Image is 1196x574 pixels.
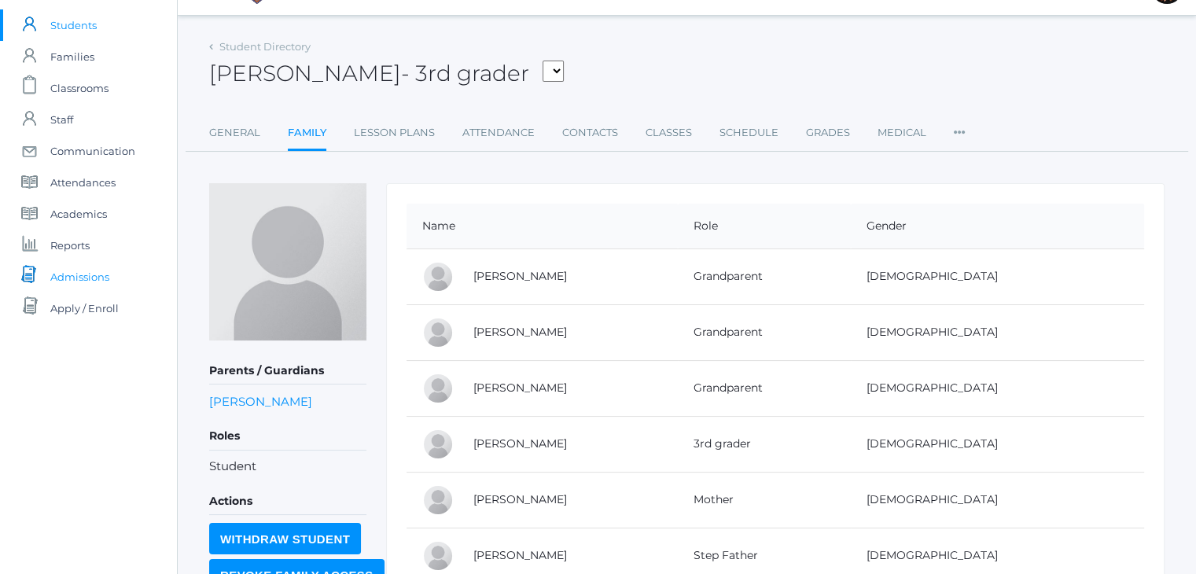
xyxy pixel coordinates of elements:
td: [DEMOGRAPHIC_DATA] [851,360,1144,416]
td: [DEMOGRAPHIC_DATA] [851,248,1144,304]
span: Academics [50,198,107,230]
a: [PERSON_NAME] [473,325,567,339]
td: Grandparent [678,304,851,360]
td: [DEMOGRAPHIC_DATA] [851,416,1144,472]
a: [PERSON_NAME] [473,269,567,283]
div: Maria Reynaga [422,373,454,404]
input: Withdraw Student [209,523,361,554]
span: Students [50,9,97,41]
span: Classrooms [50,72,109,104]
span: Staff [50,104,73,135]
td: Mother [678,472,851,528]
div: Francisco Lopez [422,429,454,460]
div: Cheryl Marzano [422,261,454,293]
span: Families [50,41,94,72]
span: Attendances [50,167,116,198]
a: [PERSON_NAME] [473,381,567,395]
h2: [PERSON_NAME] [209,61,564,86]
span: Communication [50,135,135,167]
a: [PERSON_NAME] [473,492,567,506]
div: Jeffrey Marzano [422,317,454,348]
a: Contacts [562,117,618,149]
h5: Roles [209,423,366,450]
span: Apply / Enroll [50,293,119,324]
a: General [209,117,260,149]
a: Schedule [719,117,778,149]
span: Reports [50,230,90,261]
h5: Parents / Guardians [209,358,366,385]
li: Student [209,458,366,476]
a: [PERSON_NAME] [473,548,567,562]
a: Family [288,117,326,151]
a: [PERSON_NAME] [473,436,567,451]
div: Elisabet Marzano [422,484,454,516]
td: 3rd grader [678,416,851,472]
a: [PERSON_NAME] [209,392,312,410]
td: Grandparent [678,248,851,304]
div: Derrick Marzano [422,540,454,572]
td: Grandparent [678,360,851,416]
h5: Actions [209,488,366,515]
th: Role [678,204,851,249]
a: Student Directory [219,40,311,53]
td: [DEMOGRAPHIC_DATA] [851,472,1144,528]
a: Attendance [462,117,535,149]
th: Gender [851,204,1144,249]
td: [DEMOGRAPHIC_DATA] [851,304,1144,360]
span: Admissions [50,261,109,293]
a: Lesson Plans [354,117,435,149]
span: - 3rd grader [401,60,529,86]
a: Medical [878,117,926,149]
a: Grades [806,117,850,149]
th: Name [407,204,678,249]
a: Classes [646,117,692,149]
img: Francisco Lopez [209,183,366,340]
